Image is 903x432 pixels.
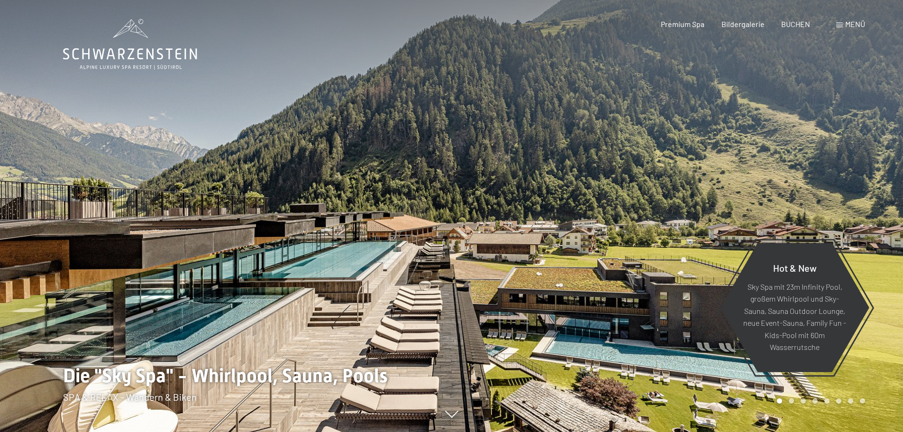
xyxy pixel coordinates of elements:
div: Carousel Page 7 [848,398,853,404]
a: BUCHEN [781,19,810,28]
a: Premium Spa [661,19,704,28]
div: Carousel Page 2 [789,398,794,404]
span: Menü [845,19,865,28]
div: Carousel Pagination [774,398,865,404]
div: Carousel Page 6 [836,398,841,404]
a: Bildergalerie [721,19,765,28]
div: Carousel Page 8 [860,398,865,404]
div: Carousel Page 5 [824,398,830,404]
div: Carousel Page 4 [812,398,818,404]
div: Carousel Page 1 (Current Slide) [777,398,782,404]
div: Carousel Page 3 [801,398,806,404]
span: Hot & New [773,262,817,273]
a: Hot & New Sky Spa mit 23m Infinity Pool, großem Whirlpool und Sky-Sauna, Sauna Outdoor Lounge, ne... [720,242,870,373]
p: Sky Spa mit 23m Infinity Pool, großem Whirlpool und Sky-Sauna, Sauna Outdoor Lounge, neue Event-S... [743,280,846,353]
